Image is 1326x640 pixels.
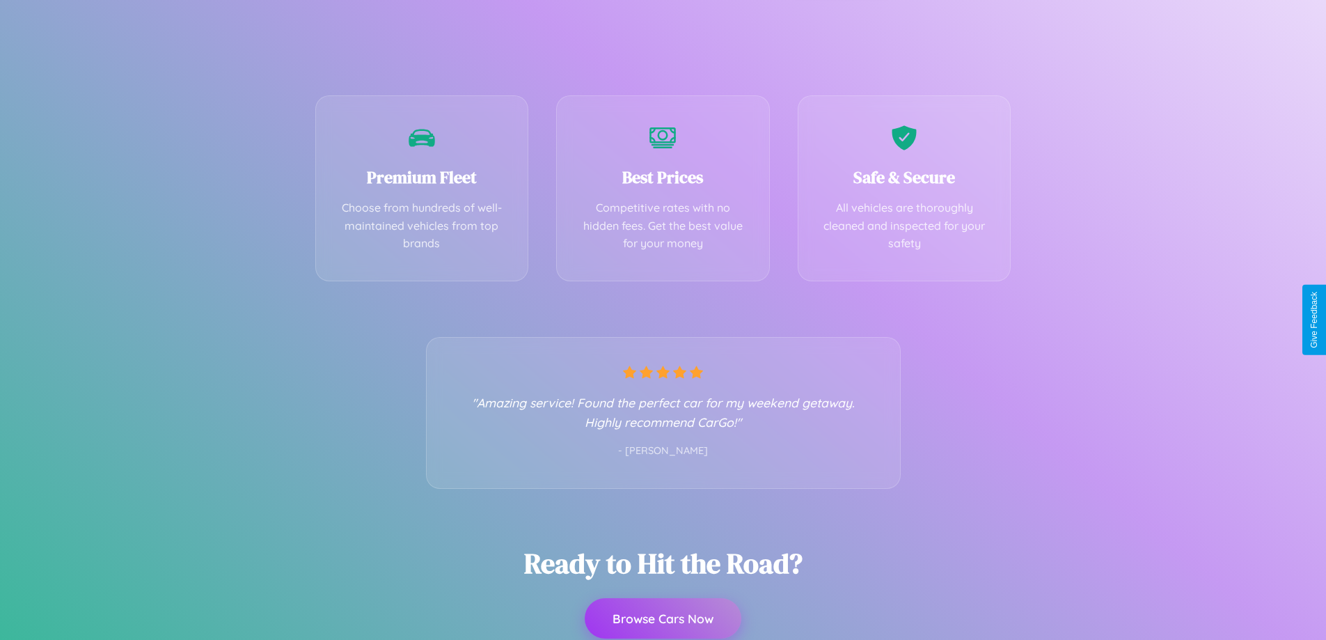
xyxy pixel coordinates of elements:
p: - [PERSON_NAME] [455,442,872,460]
p: Competitive rates with no hidden fees. Get the best value for your money [578,199,748,253]
button: Browse Cars Now [585,598,741,639]
h2: Ready to Hit the Road? [524,545,803,582]
h3: Best Prices [578,166,748,189]
p: Choose from hundreds of well-maintained vehicles from top brands [337,199,507,253]
div: Give Feedback [1309,292,1319,348]
h3: Premium Fleet [337,166,507,189]
h3: Safe & Secure [819,166,990,189]
p: "Amazing service! Found the perfect car for my weekend getaway. Highly recommend CarGo!" [455,393,872,432]
p: All vehicles are thoroughly cleaned and inspected for your safety [819,199,990,253]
